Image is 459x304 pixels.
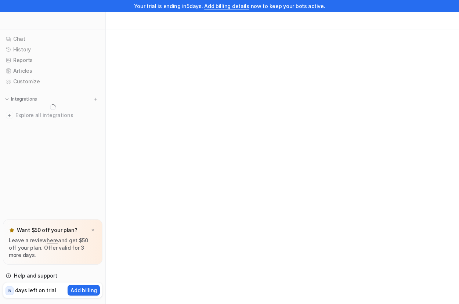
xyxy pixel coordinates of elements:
img: explore all integrations [6,112,13,119]
p: 5 [8,287,11,294]
p: days left on trial [15,286,56,294]
img: star [9,227,15,233]
p: Leave a review and get $50 off your plan. Offer valid for 3 more days. [9,237,97,259]
a: Chat [3,34,102,44]
a: Customize [3,76,102,87]
button: Add billing [68,285,100,296]
img: x [91,228,95,233]
a: History [3,44,102,55]
button: Integrations [3,95,39,103]
a: Add billing details [204,3,249,9]
a: Explore all integrations [3,110,102,120]
span: Explore all integrations [15,109,100,121]
a: here [47,237,58,243]
img: expand menu [4,97,10,102]
a: Help and support [3,271,102,281]
img: menu_add.svg [93,97,98,102]
p: Want $50 off your plan? [17,227,77,234]
p: Add billing [71,286,97,294]
a: Reports [3,55,102,65]
p: Integrations [11,96,37,102]
a: Articles [3,66,102,76]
